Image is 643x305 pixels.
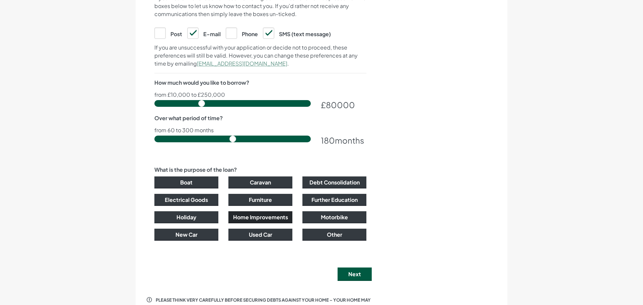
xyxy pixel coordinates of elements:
[302,194,366,206] button: Further Education
[302,211,366,223] button: Motorbike
[321,99,366,111] div: £
[154,176,218,188] button: Boat
[154,114,223,122] label: Over what period of time?
[154,92,366,97] p: from £10,000 to £250,000
[154,128,366,133] p: from 60 to 300 months
[228,229,292,241] button: Used Car
[154,44,366,68] p: If you are unsuccessful with your application or decide not to proceed, these preferences will st...
[321,134,366,146] div: months
[338,268,372,281] button: Next
[228,194,292,206] button: Furniture
[154,211,218,223] button: Holiday
[326,100,355,110] span: 80000
[228,176,292,188] button: Caravan
[321,135,335,145] span: 180
[187,27,221,38] label: E-mail
[228,211,292,223] button: Home Improvements
[154,166,237,174] label: What is the purpose of the loan?
[197,60,287,67] a: [EMAIL_ADDRESS][DOMAIN_NAME]
[302,229,366,241] button: Other
[154,194,218,206] button: Electrical Goods
[154,79,249,87] label: How much would you like to borrow?
[154,27,182,38] label: Post
[302,176,366,188] button: Debt Consolidation
[226,27,258,38] label: Phone
[154,229,218,241] button: New Car
[263,27,331,38] label: SMS (text message)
